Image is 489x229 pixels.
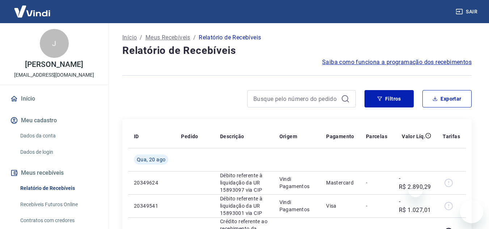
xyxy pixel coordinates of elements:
[134,179,169,186] p: 20349624
[122,43,472,58] h4: Relatório de Recebíveis
[140,33,142,42] p: /
[279,175,315,190] p: Vindi Pagamentos
[17,128,100,143] a: Dados da conta
[422,90,472,107] button: Exportar
[454,5,480,18] button: Sair
[137,156,165,163] span: Qua, 20 ago
[279,133,297,140] p: Origem
[9,113,100,128] button: Meu cadastro
[366,202,387,209] p: -
[402,133,425,140] p: Valor Líq.
[17,145,100,160] a: Dados de login
[134,202,169,209] p: 20349541
[326,202,354,209] p: Visa
[460,200,483,223] iframe: Botão para abrir a janela de mensagens
[9,165,100,181] button: Meus recebíveis
[399,174,431,191] p: -R$ 2.890,29
[322,58,472,67] a: Saiba como funciona a programação dos recebimentos
[199,33,261,42] p: Relatório de Recebíveis
[134,133,139,140] p: ID
[408,183,423,197] iframe: Fechar mensagem
[122,33,137,42] a: Início
[326,179,354,186] p: Mastercard
[364,90,414,107] button: Filtros
[181,133,198,140] p: Pedido
[17,197,100,212] a: Recebíveis Futuros Online
[146,33,190,42] a: Meus Recebíveis
[220,172,268,194] p: Débito referente à liquidação da UR 15893097 via CIP
[220,133,244,140] p: Descrição
[253,93,338,104] input: Busque pelo número do pedido
[279,199,315,213] p: Vindi Pagamentos
[17,181,100,196] a: Relatório de Recebíveis
[40,29,69,58] div: J
[14,71,94,79] p: [EMAIL_ADDRESS][DOMAIN_NAME]
[399,197,431,215] p: -R$ 1.027,01
[9,91,100,107] a: Início
[366,133,387,140] p: Parcelas
[366,179,387,186] p: -
[9,0,56,22] img: Vindi
[17,213,100,228] a: Contratos com credores
[25,61,83,68] p: [PERSON_NAME]
[220,195,268,217] p: Débito referente à liquidação da UR 15893001 via CIP
[193,33,196,42] p: /
[326,133,354,140] p: Pagamento
[443,133,460,140] p: Tarifas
